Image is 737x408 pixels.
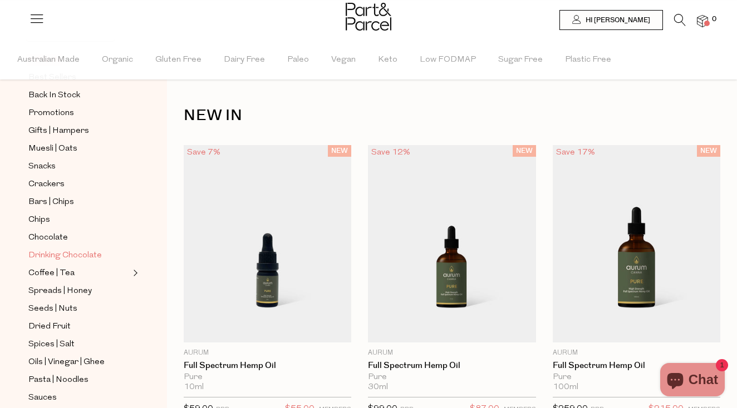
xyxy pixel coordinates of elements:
a: Seeds | Nuts [28,302,130,316]
a: Oils | Vinegar | Ghee [28,355,130,369]
button: Expand/Collapse Coffee | Tea [130,266,138,280]
a: Back In Stock [28,88,130,102]
a: Full Spectrum Hemp Oil [368,361,535,371]
a: Bars | Chips [28,195,130,209]
span: 30ml [368,382,388,392]
a: Chips [28,213,130,227]
span: Sugar Free [498,41,543,79]
a: Spreads | Honey [28,284,130,298]
inbox-online-store-chat: Shopify online store chat [657,363,728,399]
span: 10ml [184,382,204,392]
span: NEW [697,145,720,157]
div: Pure [368,372,535,382]
a: Muesli | Oats [28,142,130,156]
a: Crackers [28,177,130,191]
a: Gifts | Hampers [28,124,130,138]
a: Snacks [28,160,130,173]
span: Back In Stock [28,89,80,102]
span: Bars | Chips [28,196,74,209]
span: NEW [513,145,536,157]
p: Aurum [368,348,535,358]
span: Organic [102,41,133,79]
span: Paleo [287,41,309,79]
span: Hi [PERSON_NAME] [583,16,650,25]
span: Promotions [28,107,74,120]
span: Sauces [28,391,57,405]
span: Keto [378,41,397,79]
a: Hi [PERSON_NAME] [559,10,663,30]
span: Spices | Salt [28,338,75,351]
a: Spices | Salt [28,337,130,351]
img: Part&Parcel [346,3,391,31]
a: Drinking Chocolate [28,248,130,262]
span: Gluten Free [155,41,202,79]
span: NEW [328,145,351,157]
p: Aurum [184,348,351,358]
img: Full Spectrum Hemp Oil [184,145,351,343]
a: Full Spectrum Hemp Oil [184,361,351,371]
span: Pasta | Noodles [28,374,89,387]
img: Full Spectrum Hemp Oil [553,145,720,343]
span: Drinking Chocolate [28,249,102,262]
div: Save 17% [553,145,598,160]
img: Full Spectrum Hemp Oil [368,145,535,343]
span: Snacks [28,160,56,173]
span: Coffee | Tea [28,267,75,280]
span: 0 [709,14,719,24]
span: Oils | Vinegar | Ghee [28,356,105,369]
a: Full Spectrum Hemp Oil [553,361,720,371]
span: Dried Fruit [28,320,71,334]
a: 0 [697,15,708,27]
span: Muesli | Oats [28,142,77,156]
div: Save 12% [368,145,414,160]
div: Save 7% [184,145,224,160]
span: Vegan [331,41,356,79]
span: Dairy Free [224,41,265,79]
span: Spreads | Honey [28,285,92,298]
p: Aurum [553,348,720,358]
span: Plastic Free [565,41,611,79]
a: Sauces [28,391,130,405]
span: Australian Made [17,41,80,79]
span: 100ml [553,382,578,392]
span: Chocolate [28,231,68,245]
a: Promotions [28,106,130,120]
div: Pure [184,372,351,382]
h1: NEW IN [184,103,720,128]
a: Chocolate [28,231,130,245]
span: Gifts | Hampers [28,125,89,138]
span: Seeds | Nuts [28,302,77,316]
span: Chips [28,213,50,227]
a: Pasta | Noodles [28,373,130,387]
span: Crackers [28,178,65,191]
a: Coffee | Tea [28,266,130,280]
span: Low FODMAP [420,41,476,79]
div: Pure [553,372,720,382]
a: Dried Fruit [28,320,130,334]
